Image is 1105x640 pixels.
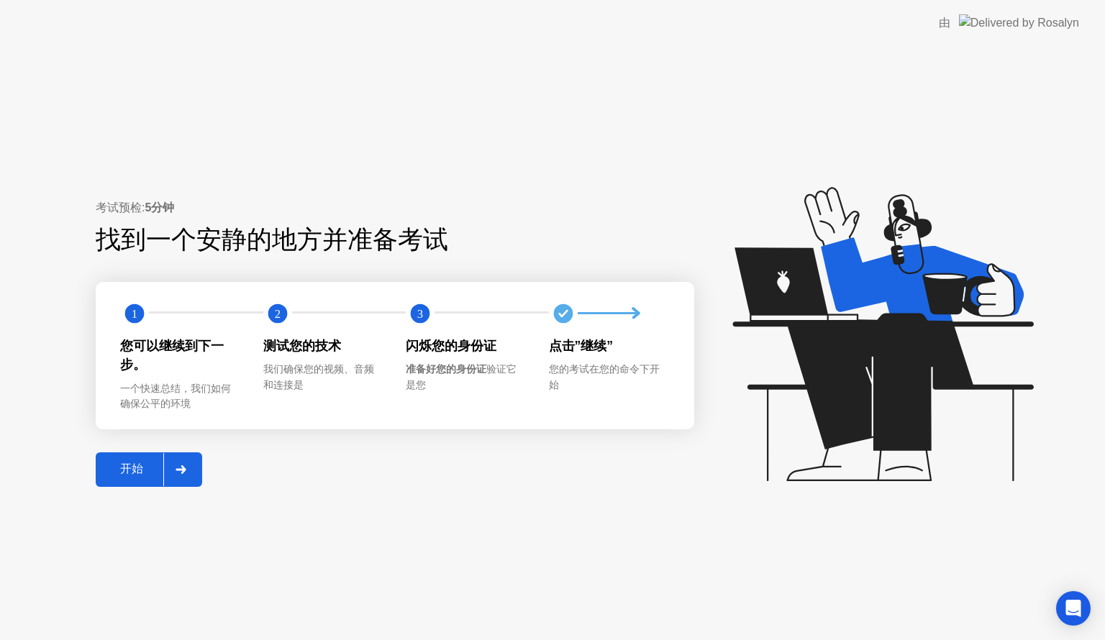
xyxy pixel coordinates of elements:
div: 闪烁您的身份证 [406,337,526,355]
div: 开始 [100,462,163,477]
div: 我们确保您的视频、音频和连接是 [263,362,383,393]
div: 一个快速总结，我们如何确保公平的环境 [120,381,240,412]
button: 开始 [96,452,202,487]
div: 您可以继续到下一步。 [120,337,240,375]
img: Delivered by Rosalyn [959,14,1079,31]
b: 5分钟 [145,201,174,214]
text: 1 [132,307,137,321]
div: 点击”继续” [549,337,669,355]
div: 验证它是您 [406,362,526,393]
div: 测试您的技术 [263,337,383,355]
div: 找到一个安静的地方并准备考试 [96,221,603,259]
text: 2 [274,307,280,321]
text: 3 [417,307,423,321]
div: 由 [939,14,950,32]
div: 考试预检: [96,199,694,216]
div: Open Intercom Messenger [1056,591,1091,626]
div: 您的考试在您的命令下开始 [549,362,669,393]
b: 准备好您的身份证 [406,363,486,375]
